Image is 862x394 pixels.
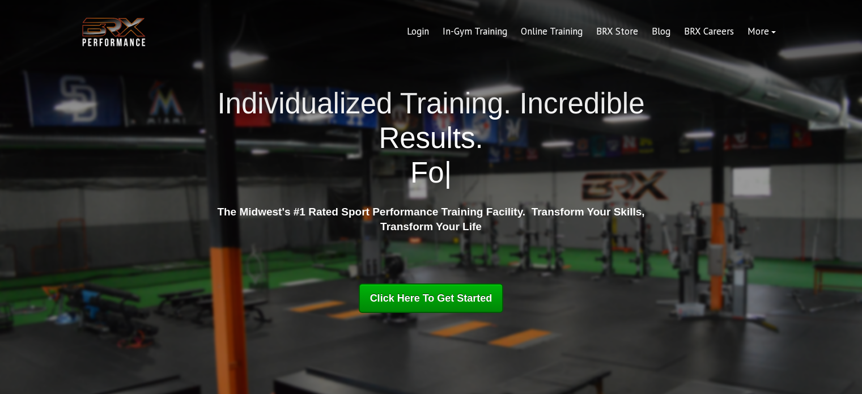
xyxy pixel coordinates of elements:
[410,156,444,189] span: Fo
[400,18,783,45] div: Navigation Menu
[359,283,504,313] a: Click Here To Get Started
[436,18,514,45] a: In-Gym Training
[514,18,589,45] a: Online Training
[444,156,452,189] span: |
[677,18,741,45] a: BRX Careers
[217,206,644,233] strong: The Midwest's #1 Rated Sport Performance Training Facility. Transform Your Skills, Transform Your...
[80,15,148,49] img: BRX Transparent Logo-2
[400,18,436,45] a: Login
[213,86,649,190] h1: Individualized Training. Incredible Results.
[370,293,492,304] span: Click Here To Get Started
[589,18,645,45] a: BRX Store
[645,18,677,45] a: Blog
[741,18,783,45] a: More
